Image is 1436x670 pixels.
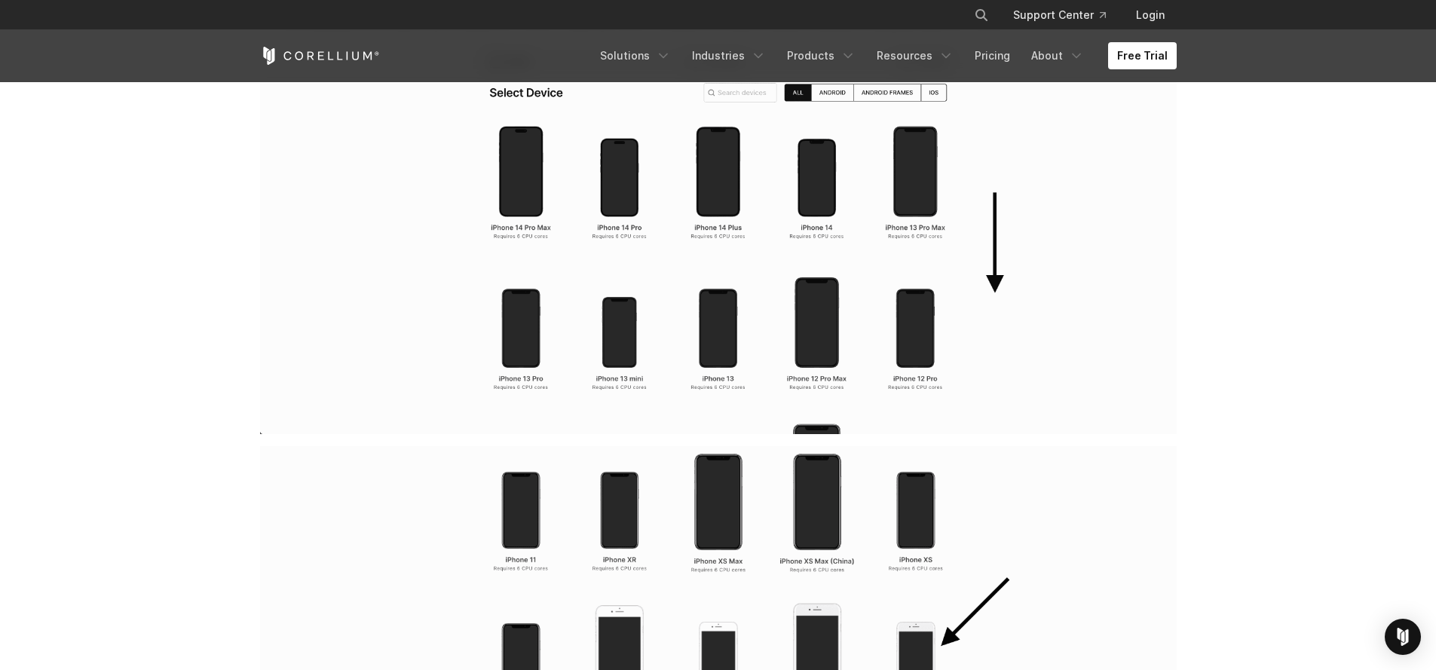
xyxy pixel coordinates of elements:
[1022,42,1093,69] a: About
[968,2,995,29] button: Search
[591,42,680,69] a: Solutions
[683,42,775,69] a: Industries
[1001,2,1118,29] a: Support Center
[1385,619,1421,655] div: Open Intercom Messenger
[260,35,1177,434] img: Screenshot%202023-07-12%20at%2009-00-00-png.png
[966,42,1019,69] a: Pricing
[1108,42,1177,69] a: Free Trial
[868,42,963,69] a: Resources
[1124,2,1177,29] a: Login
[778,42,865,69] a: Products
[260,47,380,65] a: Corellium Home
[591,42,1177,69] div: Navigation Menu
[956,2,1177,29] div: Navigation Menu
